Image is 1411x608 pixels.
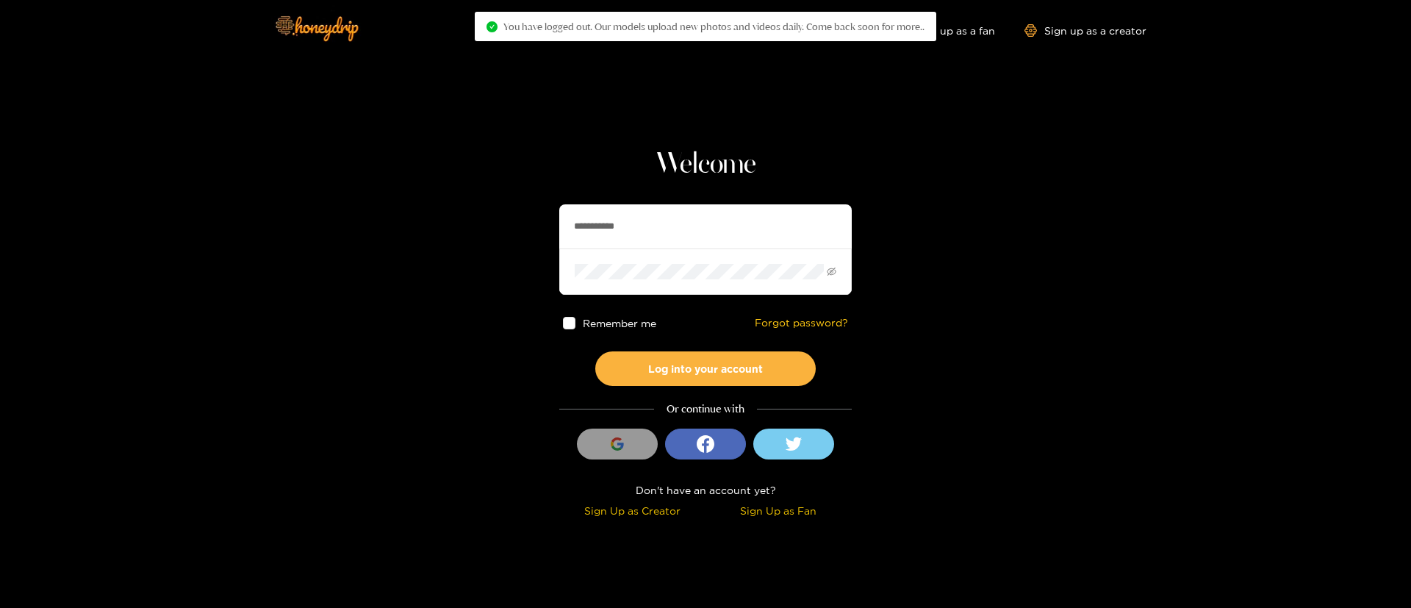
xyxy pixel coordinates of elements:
h1: Welcome [559,147,852,182]
button: Log into your account [595,351,816,386]
div: Or continue with [559,401,852,418]
a: Sign up as a creator [1024,24,1146,37]
a: Forgot password? [755,317,848,329]
span: Remember me [583,318,656,329]
div: Sign Up as Creator [563,502,702,519]
a: Sign up as a fan [894,24,995,37]
span: You have logged out. Our models upload new photos and videos daily. Come back soon for more.. [503,21,924,32]
span: eye-invisible [827,267,836,276]
div: Sign Up as Fan [709,502,848,519]
span: check-circle [487,21,498,32]
div: Don't have an account yet? [559,482,852,498]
